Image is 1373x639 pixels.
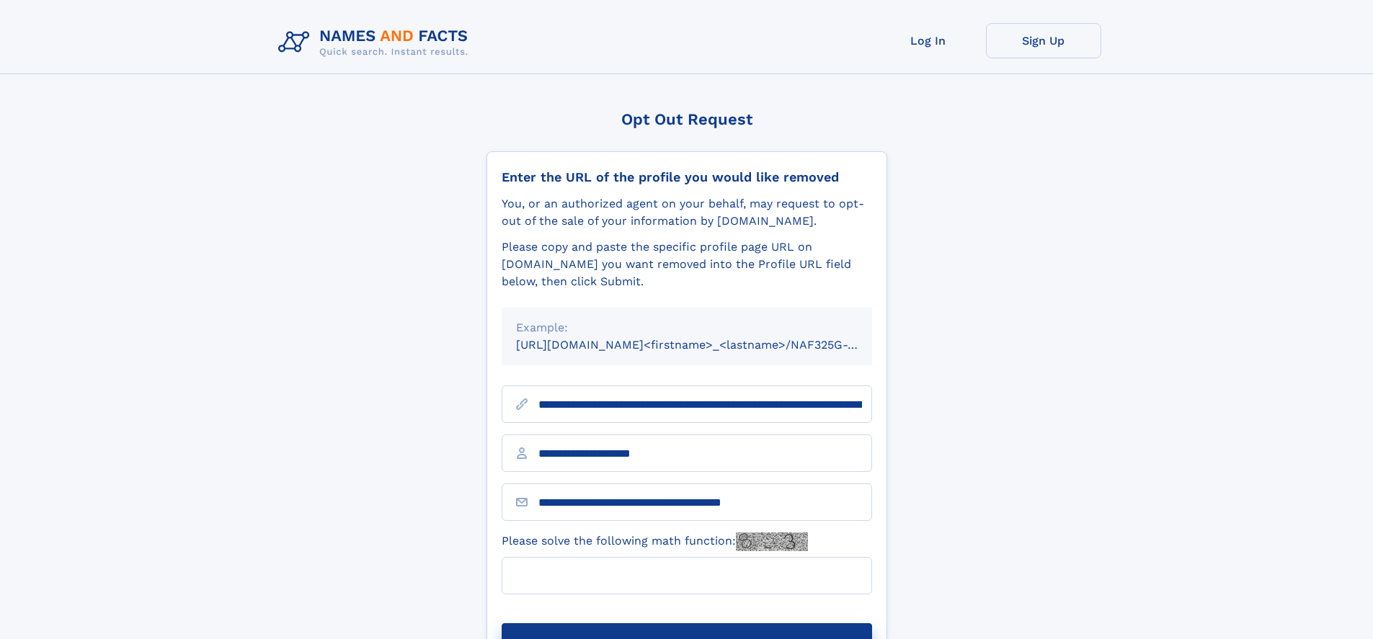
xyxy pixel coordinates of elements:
div: You, or an authorized agent on your behalf, may request to opt-out of the sale of your informatio... [502,195,872,230]
div: Opt Out Request [486,110,887,128]
small: [URL][DOMAIN_NAME]<firstname>_<lastname>/NAF325G-xxxxxxxx [516,338,899,352]
div: Enter the URL of the profile you would like removed [502,169,872,185]
div: Please copy and paste the specific profile page URL on [DOMAIN_NAME] you want removed into the Pr... [502,238,872,290]
img: Logo Names and Facts [272,23,480,62]
a: Log In [871,23,986,58]
div: Example: [516,319,858,336]
label: Please solve the following math function: [502,532,808,551]
a: Sign Up [986,23,1101,58]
